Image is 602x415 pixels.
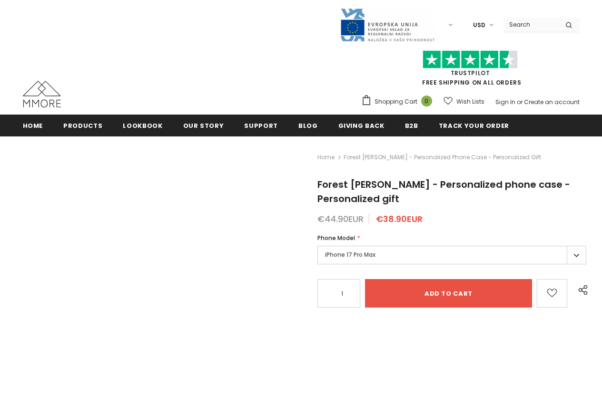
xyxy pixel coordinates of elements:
[317,234,355,242] span: Phone Model
[405,121,418,130] span: B2B
[439,115,509,136] a: Track your order
[361,95,437,109] a: Shopping Cart 0
[298,121,318,130] span: Blog
[340,8,435,42] img: Javni Razpis
[63,115,102,136] a: Products
[317,213,364,225] span: €44.90EUR
[517,98,523,106] span: or
[444,93,484,110] a: Wish Lists
[340,20,435,29] a: Javni Razpis
[456,97,484,106] span: Wish Lists
[298,115,318,136] a: Blog
[23,115,43,136] a: Home
[375,97,417,106] span: Shopping Cart
[123,115,162,136] a: Lookbook
[123,121,162,130] span: Lookbook
[244,115,278,136] a: support
[365,279,532,308] input: Add to cart
[23,81,61,107] img: MMORE Cases
[376,213,423,225] span: €38.90EUR
[451,69,490,77] a: Trustpilot
[421,96,432,106] span: 0
[317,152,335,163] a: Home
[495,98,515,106] a: Sign In
[423,50,518,69] img: Trust Pilot Stars
[439,121,509,130] span: Track your order
[344,152,541,163] span: Forest [PERSON_NAME] - Personalized phone case - Personalized gift
[524,98,580,106] a: Create an account
[338,121,385,130] span: Giving back
[405,115,418,136] a: B2B
[183,115,224,136] a: Our Story
[361,55,580,87] span: FREE SHIPPING ON ALL ORDERS
[183,121,224,130] span: Our Story
[63,121,102,130] span: Products
[503,18,558,31] input: Search Site
[317,178,570,205] span: Forest [PERSON_NAME] - Personalized phone case - Personalized gift
[338,115,385,136] a: Giving back
[23,121,43,130] span: Home
[473,20,485,30] span: USD
[244,121,278,130] span: support
[317,246,586,264] label: iPhone 17 Pro Max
